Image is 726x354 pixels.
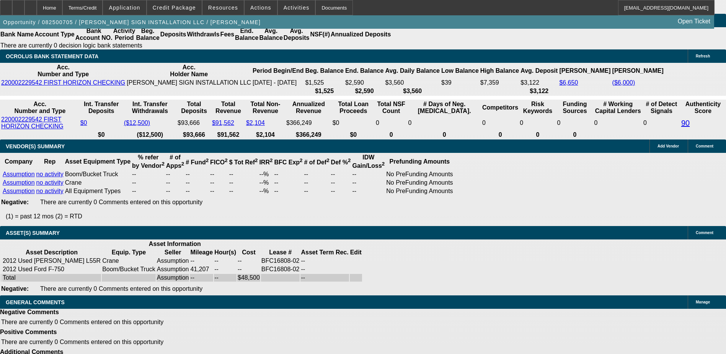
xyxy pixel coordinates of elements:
th: Authenticity Score [681,100,725,115]
b: Hour(s) [214,249,236,256]
td: -- [352,170,385,178]
sup: 2 [255,157,258,163]
td: -- [229,170,258,178]
div: No PreFunding Amounts [386,171,453,178]
th: $2,590 [345,87,384,95]
span: OCROLUS BANK STATEMENT DATA [6,53,98,59]
td: -- [300,274,349,282]
th: High Balance [480,64,519,78]
th: Total Loan Proceeds [332,100,375,115]
td: 0 [557,116,593,130]
td: -- [331,179,351,187]
td: [DATE] - [DATE] [252,79,304,87]
td: $2,590 [345,79,384,87]
button: Credit Package [147,0,202,15]
th: Avg. Daily Balance [385,64,440,78]
th: Int. Transfer Deposits [80,100,123,115]
td: 41,207 [190,265,213,273]
b: Company [5,158,33,165]
span: Actions [250,5,271,11]
td: --% [259,170,273,178]
b: # of Apps [166,154,184,169]
button: Application [103,0,146,15]
sup: 2 [348,157,351,163]
span: Comment [696,144,713,148]
th: Avg. Balance [259,27,283,42]
td: $93,666 [177,116,211,130]
td: -- [331,170,351,178]
td: 0 [482,116,519,130]
td: -- [331,187,351,195]
b: Asset Information [149,241,201,247]
b: Rep [44,158,55,165]
b: # of Def [304,159,330,166]
th: 0 [408,131,481,139]
td: --% [259,179,273,187]
td: Assumption [157,274,189,282]
td: Assumption [157,265,189,273]
td: Crane [65,179,131,187]
th: Risk Keywords [519,100,556,115]
span: VENDOR(S) SUMMARY [6,143,65,149]
td: -- [304,170,330,178]
sup: 2 [181,161,184,167]
th: Edit [350,249,362,256]
th: 0 [519,131,556,139]
td: $7,359 [480,79,519,87]
th: Bank Account NO. [75,27,113,42]
button: Actions [245,0,277,15]
span: ASSET(S) SUMMARY [6,230,60,236]
span: There are currently 0 Comments entered on this opportunity [40,285,202,292]
td: -- [274,179,303,187]
th: Fees [220,27,235,42]
th: $93,666 [177,131,211,139]
span: BFC16808-02 [261,257,300,264]
span: Resources [208,5,238,11]
td: -- [274,187,303,195]
th: Acc. Number and Type [1,64,126,78]
th: 0 [482,131,519,139]
th: Withdrawls [186,27,220,42]
td: $48,500 [237,274,260,282]
th: Funding Sources [557,100,593,115]
td: -- [166,170,184,178]
span: Opportunity / 082500705 / [PERSON_NAME] SIGN INSTALLATION LLC / [PERSON_NAME] [3,19,261,25]
th: $2,104 [246,131,285,139]
td: -- [229,187,258,195]
sup: 2 [162,161,164,167]
th: $366,249 [286,131,331,139]
a: $6,650 [559,79,578,86]
td: 0 [375,116,407,130]
td: Boom/Bucket Truck [65,170,131,178]
td: -- [210,179,228,187]
th: Equip. Type [102,249,156,256]
span: There are currently 0 Comments entered on this opportunity [40,199,202,205]
b: Negative: [1,285,29,292]
th: 0 [557,131,593,139]
th: Sum of the Total NSF Count and Total Overdraft Fee Count from Ocrolus [375,100,407,115]
b: BFC Exp [274,159,302,166]
td: -- [210,170,228,178]
td: -- [166,187,184,195]
button: Resources [202,0,244,15]
td: 0 [408,116,481,130]
th: $3,560 [385,87,440,95]
th: $1,525 [305,87,344,95]
td: -- [185,179,209,187]
td: -- [274,170,303,178]
th: Total Revenue [212,100,245,115]
span: GENERAL COMMENTS [6,299,65,305]
td: -- [237,257,260,265]
a: ($6,000) [612,79,635,86]
td: -- [190,257,213,265]
th: 0 [375,131,407,139]
td: -- [352,187,385,195]
b: Def % [331,159,351,166]
th: Acc. Number and Type [1,100,79,115]
td: -- [185,170,209,178]
a: Assumption [3,179,35,186]
th: Asset Term Recommendation [300,249,349,256]
b: IDW Gain/Loss [352,154,385,169]
span: BFC16808-02 [261,266,300,272]
th: $3,122 [520,87,558,95]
